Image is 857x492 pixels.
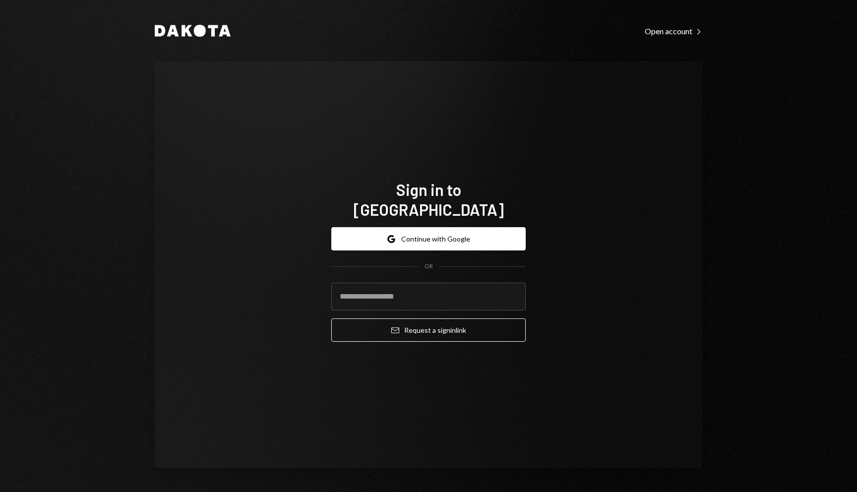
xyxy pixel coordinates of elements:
[645,26,702,36] div: Open account
[331,180,526,219] h1: Sign in to [GEOGRAPHIC_DATA]
[331,318,526,342] button: Request a signinlink
[331,227,526,250] button: Continue with Google
[645,25,702,36] a: Open account
[425,262,433,271] div: OR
